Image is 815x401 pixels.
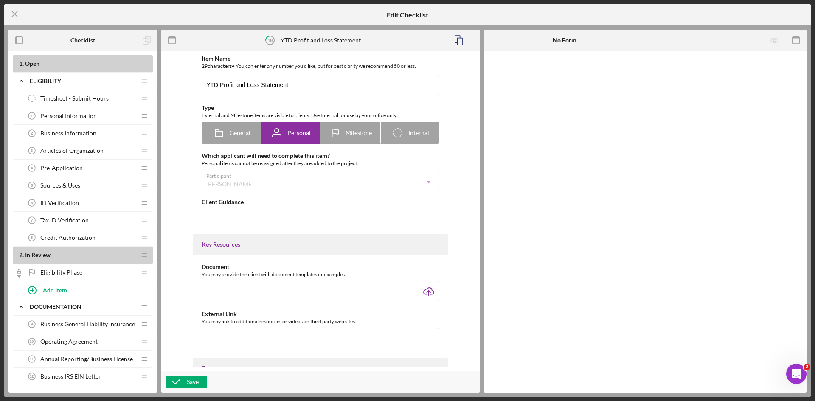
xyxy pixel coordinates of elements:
div: YTD Profit and Loss Statement [281,37,361,44]
div: Document [202,264,439,270]
tspan: 7 [31,218,33,222]
tspan: 12 [30,374,34,379]
tspan: 11 [30,357,34,361]
button: Save [166,376,207,388]
tspan: 5 [31,183,33,188]
tspan: 2 [31,131,33,135]
tspan: 1 [31,114,33,118]
span: 2 [804,364,810,370]
tspan: 18 [267,37,272,43]
div: You may link to additional resources or videos on third party web sites. [202,317,439,326]
span: Business General Liability Insurance [40,321,135,328]
span: Eligibility Phase [40,269,82,276]
span: Personal [287,129,311,136]
tspan: 9 [31,322,33,326]
span: Open [25,60,39,67]
div: Key Resources [202,241,439,248]
span: Internal [408,129,429,136]
span: Business IRS EIN Letter [40,373,101,380]
span: Tax ID Verification [40,217,89,224]
div: External and Milestone items are visible to clients. Use Internal for use by your office only. [202,111,439,120]
iframe: Intercom live chat [786,364,807,384]
span: Operating Agreement [40,338,98,345]
span: General [230,129,250,136]
span: Personal Information [40,112,97,119]
span: Business Information [40,130,96,137]
span: Annual Reporting/Business License [40,356,133,362]
div: Save [187,376,199,388]
tspan: 3 [31,149,33,153]
button: Add Item [21,281,153,298]
span: Milestone [346,129,372,136]
div: External Link [202,311,439,317]
span: Articles of Organization [40,147,104,154]
span: In Review [25,251,51,258]
tspan: 10 [30,339,34,344]
span: Credit Authorization [40,234,96,241]
span: Pre-Application [40,165,83,171]
div: You may provide the client with document templates or examples. [202,270,439,279]
div: Documentation [30,303,136,310]
div: You can enter any number you'd like, but for best clarity we recommend 50 or less. [202,62,439,70]
tspan: 8 [31,236,33,240]
div: Eligibility [30,78,136,84]
b: No Form [553,37,576,44]
tspan: 4 [31,166,33,170]
b: 29 character s • [202,63,235,69]
h5: Edit Checklist [387,11,428,19]
div: Type [202,104,439,111]
div: Personal items cannot be reassigned after they are added to the project. [202,159,439,168]
div: Client Guidance [202,199,439,205]
div: Add Item [43,282,67,298]
span: 1 . [19,60,24,67]
b: Checklist [70,37,95,44]
div: Forms [202,365,439,372]
span: ID Verification [40,199,79,206]
span: Timesheet - Submit Hours [40,95,109,102]
div: Item Name [202,55,439,62]
span: 2 . [19,251,24,258]
tspan: 6 [31,201,33,205]
span: Sources & Uses [40,182,80,189]
div: Which applicant will need to complete this item? [202,152,439,159]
